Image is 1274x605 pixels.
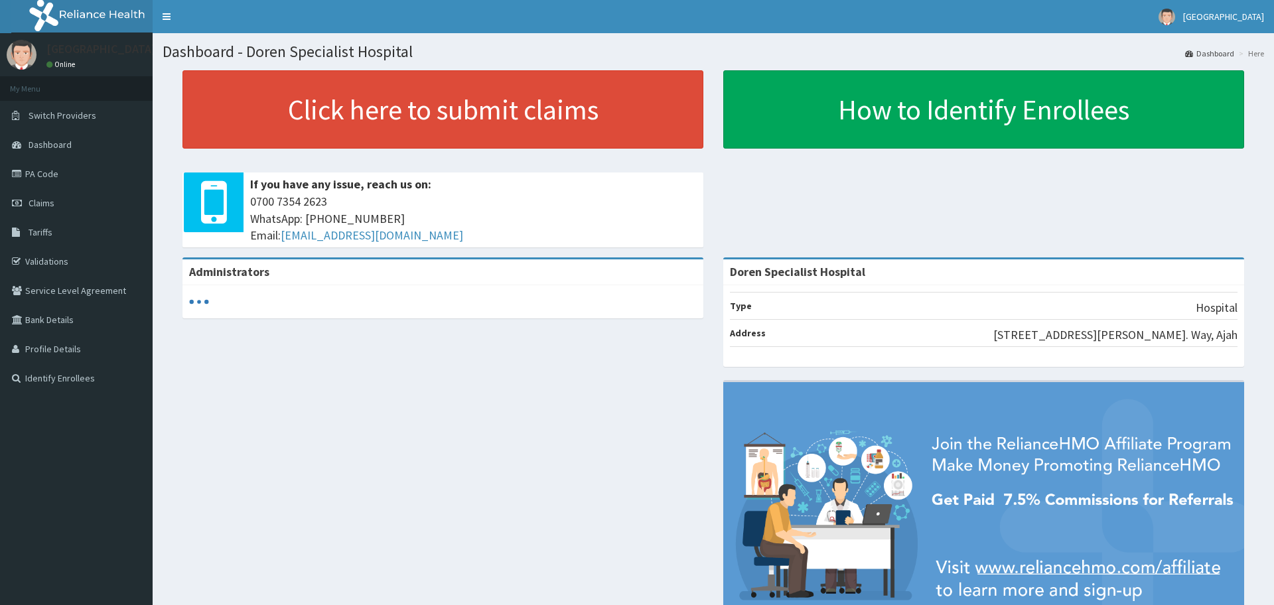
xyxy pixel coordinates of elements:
a: [EMAIL_ADDRESS][DOMAIN_NAME] [281,228,463,243]
b: If you have any issue, reach us on: [250,176,431,192]
svg: audio-loading [189,292,209,312]
a: How to Identify Enrollees [723,70,1244,149]
li: Here [1236,48,1264,59]
h1: Dashboard - Doren Specialist Hospital [163,43,1264,60]
a: Dashboard [1185,48,1234,59]
span: [GEOGRAPHIC_DATA] [1183,11,1264,23]
b: Type [730,300,752,312]
span: Dashboard [29,139,72,151]
span: Claims [29,197,54,209]
p: [STREET_ADDRESS][PERSON_NAME]. Way, Ajah [993,326,1238,344]
b: Address [730,327,766,339]
img: User Image [7,40,36,70]
span: Switch Providers [29,109,96,121]
b: Administrators [189,264,269,279]
a: Online [46,60,78,69]
span: 0700 7354 2623 WhatsApp: [PHONE_NUMBER] Email: [250,193,697,244]
p: [GEOGRAPHIC_DATA] [46,43,156,55]
strong: Doren Specialist Hospital [730,264,865,279]
span: Tariffs [29,226,52,238]
p: Hospital [1196,299,1238,316]
a: Click here to submit claims [182,70,703,149]
img: User Image [1159,9,1175,25]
